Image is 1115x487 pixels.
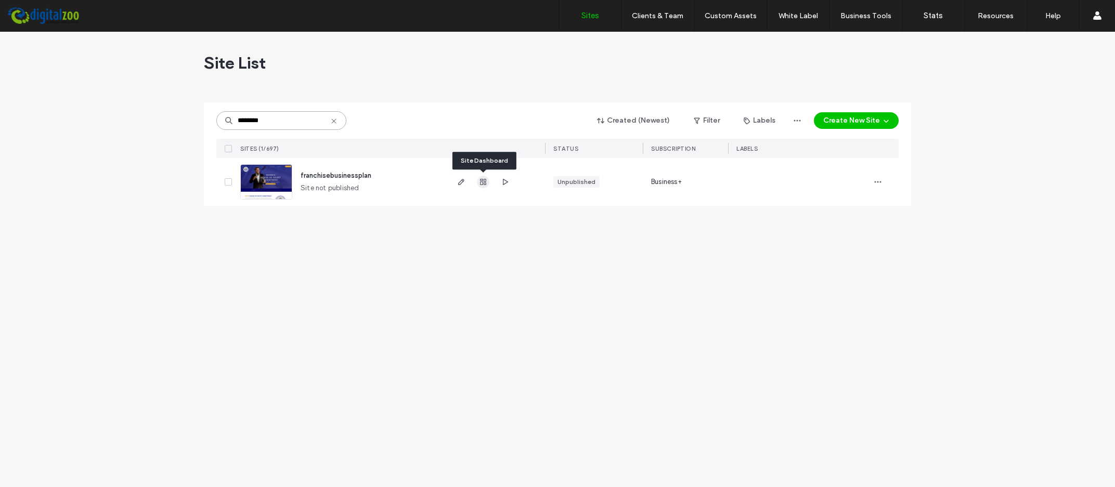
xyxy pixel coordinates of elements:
[978,11,1014,20] label: Resources
[632,11,683,20] label: Clients & Team
[301,172,371,179] a: franchisebusinessplan
[651,177,682,187] span: Business+
[924,11,943,20] label: Stats
[588,112,679,129] button: Created (Newest)
[452,152,516,169] div: Site Dashboard
[557,177,595,187] div: Unpublished
[23,7,45,17] span: Help
[581,11,599,20] label: Sites
[779,11,818,20] label: White Label
[553,145,578,152] span: STATUS
[736,145,758,152] span: LABELS
[683,112,730,129] button: Filter
[301,183,359,193] span: Site not published
[840,11,891,20] label: Business Tools
[204,52,266,73] span: Site List
[1045,11,1061,20] label: Help
[240,145,279,152] span: SITES (1/697)
[814,112,899,129] button: Create New Site
[734,112,785,129] button: Labels
[651,145,695,152] span: SUBSCRIPTION
[705,11,757,20] label: Custom Assets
